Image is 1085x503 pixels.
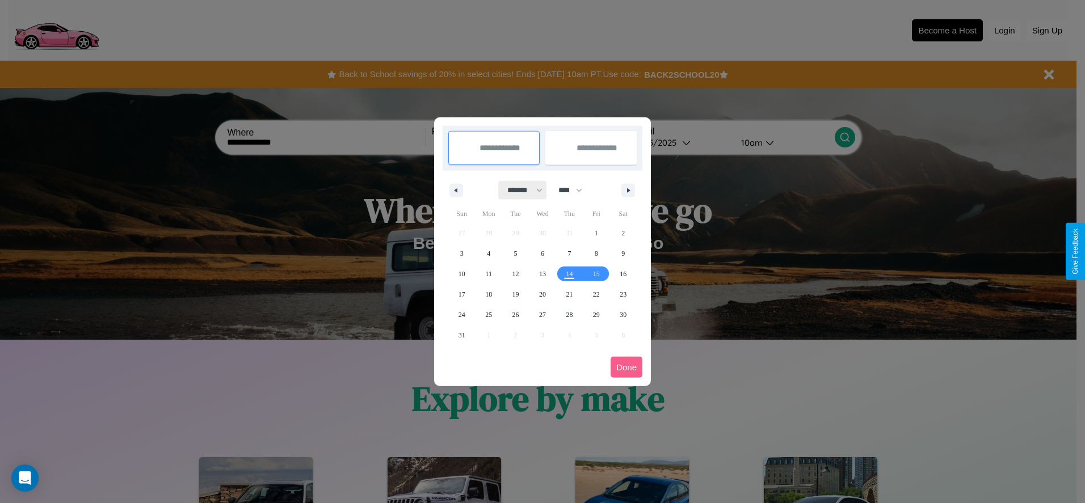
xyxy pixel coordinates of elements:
button: 20 [529,284,556,305]
span: 4 [487,243,490,264]
button: 11 [475,264,502,284]
span: 18 [485,284,492,305]
span: 29 [593,305,600,325]
button: 4 [475,243,502,264]
span: 7 [567,243,571,264]
span: 15 [593,264,600,284]
span: 30 [620,305,626,325]
span: Mon [475,205,502,223]
button: 7 [556,243,583,264]
span: Wed [529,205,556,223]
button: 12 [502,264,529,284]
span: 5 [514,243,518,264]
button: 6 [529,243,556,264]
span: 17 [459,284,465,305]
span: 24 [459,305,465,325]
span: 3 [460,243,464,264]
span: 11 [485,264,492,284]
button: 23 [610,284,637,305]
span: 19 [512,284,519,305]
span: 27 [539,305,546,325]
button: 18 [475,284,502,305]
span: 16 [620,264,626,284]
span: 26 [512,305,519,325]
span: 2 [621,223,625,243]
div: Open Intercom Messenger [11,464,39,492]
span: 10 [459,264,465,284]
button: 13 [529,264,556,284]
span: 6 [541,243,544,264]
button: 17 [448,284,475,305]
button: 30 [610,305,637,325]
button: 2 [610,223,637,243]
button: 9 [610,243,637,264]
span: 20 [539,284,546,305]
span: Sat [610,205,637,223]
button: 10 [448,264,475,284]
span: 14 [566,264,573,284]
button: 25 [475,305,502,325]
span: Fri [583,205,609,223]
button: Done [611,357,642,378]
button: 31 [448,325,475,345]
div: Give Feedback [1071,229,1079,274]
button: 5 [502,243,529,264]
button: 1 [583,223,609,243]
button: 3 [448,243,475,264]
button: 29 [583,305,609,325]
span: 23 [620,284,626,305]
span: 21 [566,284,573,305]
span: 12 [512,264,519,284]
span: 8 [595,243,598,264]
span: 28 [566,305,573,325]
button: 8 [583,243,609,264]
button: 28 [556,305,583,325]
span: 9 [621,243,625,264]
span: 25 [485,305,492,325]
button: 16 [610,264,637,284]
span: 1 [595,223,598,243]
span: 13 [539,264,546,284]
button: 24 [448,305,475,325]
span: Sun [448,205,475,223]
button: 27 [529,305,556,325]
button: 26 [502,305,529,325]
button: 14 [556,264,583,284]
button: 21 [556,284,583,305]
span: 31 [459,325,465,345]
button: 22 [583,284,609,305]
span: Tue [502,205,529,223]
span: Thu [556,205,583,223]
button: 19 [502,284,529,305]
span: 22 [593,284,600,305]
button: 15 [583,264,609,284]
